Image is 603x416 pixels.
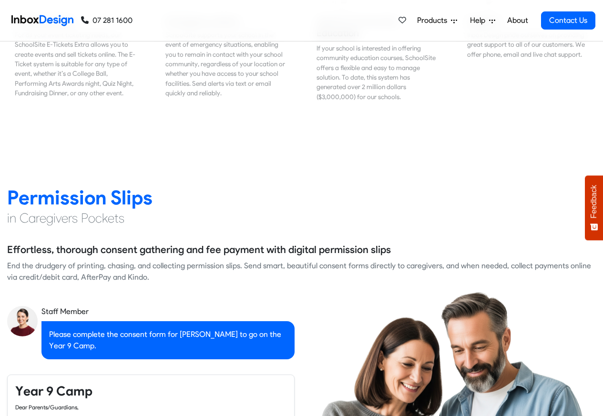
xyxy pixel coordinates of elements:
[41,321,295,359] div: Please complete the consent form for [PERSON_NAME] to go on the Year 9 Camp.
[7,243,391,257] h5: Effortless, thorough consent gathering and fee payment with digital permission slips
[15,30,136,98] div: For all your event ticketing needs, our SchoolSite E-Tickets Extra allows you to create events an...
[7,260,596,283] div: End the drudgery of printing, chasing, and collecting permission slips. Send smart, beautiful con...
[81,15,133,26] a: 07 281 1600
[7,306,38,336] img: staff_avatar.png
[466,11,499,30] a: Help
[7,210,596,227] h4: in Caregivers Pockets
[417,15,451,26] span: Products
[504,11,531,30] a: About
[470,15,489,26] span: Help
[165,30,286,98] div: SchoolSite supports your school in the event of emergency situations, enabling you to remain in c...
[541,11,595,30] a: Contact Us
[590,185,598,218] span: Feedback
[317,43,438,101] div: If your school is interested in offering community education courses, SchoolSite offers a flexibl...
[467,30,588,59] div: Inbox Design pride ourselves on providing great support to all of our customers. We offer phone, ...
[41,306,295,317] div: Staff Member
[15,383,286,400] h4: Year 9 Camp
[413,11,461,30] a: Products
[7,185,596,210] h2: Permission Slips
[585,175,603,240] button: Feedback - Show survey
